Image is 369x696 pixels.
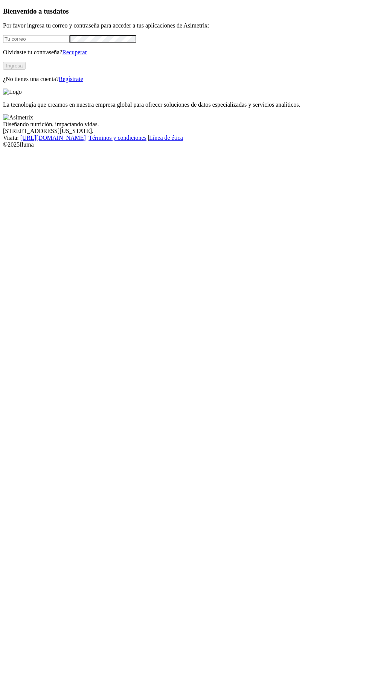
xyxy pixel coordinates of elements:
a: Recuperar [62,49,87,55]
p: ¿No tienes una cuenta? [3,76,366,83]
span: datos [53,7,69,15]
input: Tu correo [3,35,70,43]
h3: Bienvenido a tus [3,7,366,15]
div: Diseñando nutrición, impactando vidas. [3,121,366,128]
div: © 2025 Iluma [3,141,366,148]
p: Olvidaste tu contraseña? [3,49,366,56]
a: [URL][DOMAIN_NAME] [20,135,86,141]
a: Regístrate [59,76,83,82]
div: Visita : | | [3,135,366,141]
p: La tecnología que creamos en nuestra empresa global para ofrecer soluciones de datos especializad... [3,101,366,108]
a: Línea de ética [149,135,183,141]
p: Por favor ingresa tu correo y contraseña para acceder a tus aplicaciones de Asimetrix: [3,22,366,29]
img: Asimetrix [3,114,33,121]
img: Logo [3,89,22,95]
button: Ingresa [3,62,26,70]
div: [STREET_ADDRESS][US_STATE]. [3,128,366,135]
a: Términos y condiciones [88,135,146,141]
